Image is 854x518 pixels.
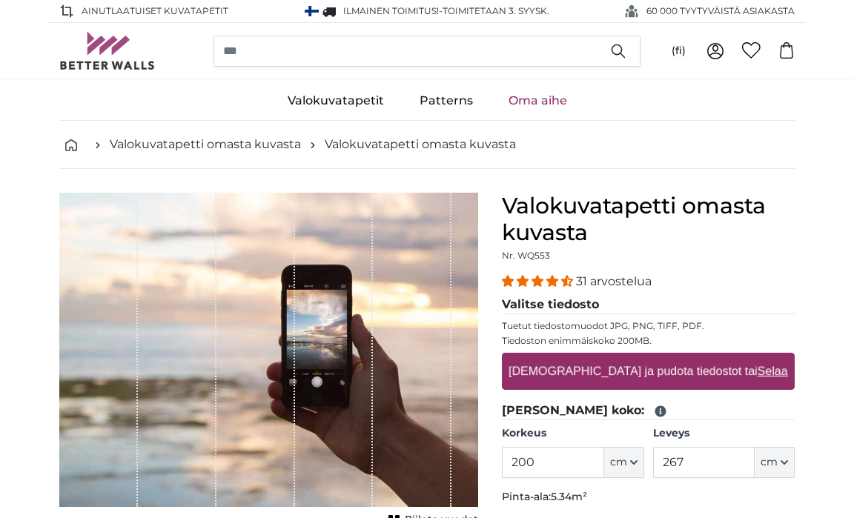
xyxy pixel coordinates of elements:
[646,4,795,18] span: 60 000 TYYTYVÄISTÄ ASIAKASTA
[502,490,795,505] p: Pinta-ala:
[502,193,795,246] h1: Valokuvatapetti omasta kuvasta
[502,335,795,347] p: Tiedoston enimmäiskoko 200MB.
[502,274,576,288] span: 4.32 stars
[576,274,652,288] span: 31 arvostelua
[59,121,795,169] nav: breadcrumbs
[305,6,319,16] img: Suomi
[551,490,587,503] span: 5.34m²
[502,402,795,420] legend: [PERSON_NAME] koko:
[758,365,788,377] u: Selaa
[343,5,439,16] span: Ilmainen toimitus!
[503,356,793,386] label: [DEMOGRAPHIC_DATA] ja pudota tiedostot tai
[502,320,795,332] p: Tuetut tiedostomuodot JPG, PNG, TIFF, PDF.
[491,82,585,120] a: Oma aihe
[755,447,795,478] button: cm
[502,296,795,314] legend: Valitse tiedosto
[604,447,644,478] button: cm
[660,38,698,64] button: (fi)
[653,426,795,441] label: Leveys
[82,4,228,18] span: AINUTLAATUISET Kuvatapetit
[502,426,643,441] label: Korkeus
[270,82,402,120] a: Valokuvatapetit
[402,82,491,120] a: Patterns
[325,136,516,153] a: Valokuvatapetti omasta kuvasta
[110,136,301,153] a: Valokuvatapetti omasta kuvasta
[610,455,627,470] span: cm
[443,5,549,16] span: Toimitetaan 3. syysk.
[502,250,550,261] span: Nr. WQ553
[439,5,549,16] span: -
[761,455,778,470] span: cm
[59,32,156,70] img: Betterwalls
